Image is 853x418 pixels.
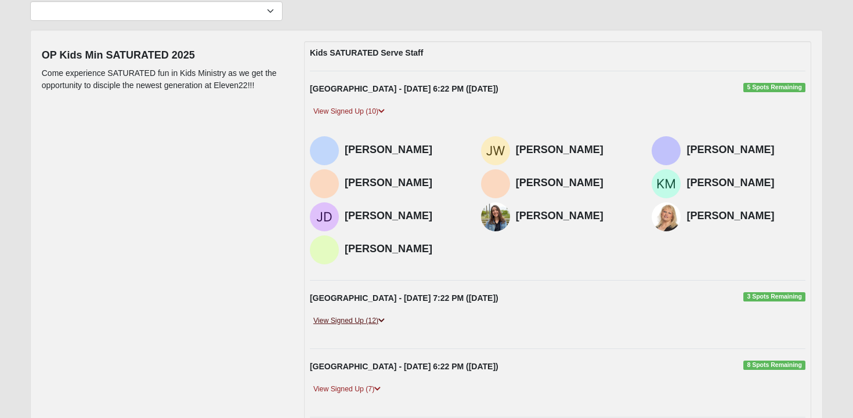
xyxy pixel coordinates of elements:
h4: [PERSON_NAME] [516,177,635,190]
h4: [PERSON_NAME] [345,144,464,157]
h4: [PERSON_NAME] [516,144,635,157]
a: View Signed Up (7) [310,383,384,395]
h4: [PERSON_NAME] [345,210,464,223]
h4: [PERSON_NAME] [686,177,805,190]
p: Come experience SATURATED fun in Kids Ministry as we get the opportunity to disciple the newest g... [42,67,287,92]
img: Nonna Cottelli [310,136,339,165]
h4: [PERSON_NAME] [686,210,805,223]
span: 5 Spots Remaining [743,83,805,92]
img: Morgan Norman [310,235,339,264]
h4: [PERSON_NAME] [345,177,464,190]
img: Amanda Zelko [481,169,510,198]
img: Jennifer Wiard [481,136,510,165]
a: View Signed Up (12) [310,315,388,327]
img: Kelly Masteller [652,169,681,198]
strong: [GEOGRAPHIC_DATA] - [DATE] 6:22 PM ([DATE]) [310,362,498,371]
h4: [PERSON_NAME] [345,243,464,256]
a: View Signed Up (10) [310,106,388,118]
img: Sherrie Vanek [652,202,681,231]
strong: [GEOGRAPHIC_DATA] - [DATE] 6:22 PM ([DATE]) [310,84,498,93]
h4: OP Kids Min SATURATED 2025 [42,49,287,62]
img: Stephanie Ellis [310,169,339,198]
img: Callie Wells [481,202,510,231]
strong: [GEOGRAPHIC_DATA] - [DATE] 7:22 PM ([DATE]) [310,293,498,303]
strong: Kids SATURATED Serve Staff [310,48,424,57]
h4: [PERSON_NAME] [686,144,805,157]
span: 3 Spots Remaining [743,292,805,301]
img: Heather Sanders [652,136,681,165]
h4: [PERSON_NAME] [516,210,635,223]
img: Jon Duncil [310,202,339,231]
span: 8 Spots Remaining [743,361,805,370]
